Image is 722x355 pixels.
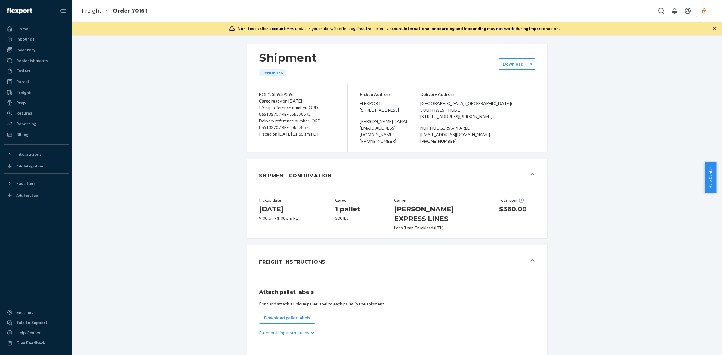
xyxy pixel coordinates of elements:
[82,8,101,14] a: Freight
[16,47,35,53] div: Inventory
[682,5,694,17] button: Open account menu
[668,5,680,17] button: Open notifications
[259,118,335,131] div: Delivery reference number: ORD 86513270 / REF Job578572
[16,320,48,326] div: Talk to Support
[259,98,335,104] div: Cargo ready on [DATE]
[57,5,69,17] button: Close Navigation
[16,90,31,96] div: Freight
[4,161,69,171] a: Add Integration
[360,118,420,125] div: [PERSON_NAME] DAKAI
[16,100,26,106] div: Prep
[4,119,69,129] a: Reporting
[16,309,33,315] div: Settings
[16,180,35,186] div: Fast Tags
[259,131,335,137] div: Placed on [DATE] 11:55 am PDT
[420,91,535,98] p: Delivery Address
[4,338,69,348] button: Give Feedback
[335,197,370,203] div: Cargo
[4,191,69,200] a: Add Fast Tag
[4,130,69,139] a: Billing
[360,125,420,138] div: [EMAIL_ADDRESS][DOMAIN_NAME]
[7,8,32,14] img: Flexport logo
[335,215,370,221] div: 300 lbs
[360,138,420,145] div: [PHONE_NUMBER]
[16,164,43,169] div: Add Integration
[259,259,326,266] h1: Freight Instructions
[16,79,29,85] div: Parcel
[420,100,535,120] span: [GEOGRAPHIC_DATA] ([GEOGRAPHIC_DATA]) Southwest Hub 1 [STREET_ADDRESS][PERSON_NAME]
[16,58,48,64] div: Replenishments
[4,308,69,317] a: Settings
[259,91,335,98] div: BOL#: SL9639596
[259,172,332,179] h1: Shipment Confirmation
[335,205,360,213] span: 1 pallet
[498,197,536,203] div: Total cost
[16,151,42,157] div: Integrations
[655,5,667,17] button: Open Search Box
[4,149,69,159] button: Integrations
[4,45,69,55] a: Inventory
[237,26,560,32] div: Any updates you make will reflect against the seller's account.
[420,131,535,138] div: [EMAIL_ADDRESS][DOMAIN_NAME]
[259,204,311,214] h1: [DATE]
[16,193,38,198] div: Add Fast Tag
[16,36,35,42] div: Inbounds
[16,68,31,74] div: Orders
[4,77,69,87] a: Parcel
[16,340,45,346] div: Give Feedback
[394,225,475,231] div: Less Than Truckload (LTL)
[4,56,69,66] a: Replenishments
[247,245,547,276] button: Freight Instructions
[259,215,311,221] div: 9:00 am - 1:00 pm PDT
[77,2,152,20] ol: breadcrumbs
[4,34,69,44] a: Inbounds
[237,26,287,31] span: Non-test seller account:
[16,110,32,116] div: Returns
[259,69,286,76] div: Tendered
[684,337,716,352] iframe: Opens a widget where you can chat to one of our agents
[259,312,315,324] button: Download pallet labels
[259,301,535,307] div: Print and attach a unique pallet label to each pallet in the shipment.
[16,26,28,32] div: Home
[503,61,523,67] div: Download
[4,88,69,97] a: Freight
[259,288,535,296] h1: Attach pallet labels
[4,328,69,338] a: Help Center
[259,324,535,342] div: Pallet building instructions
[394,204,475,224] h1: [PERSON_NAME] EXPRESS LINES
[360,91,420,98] p: Pickup Address
[420,125,535,131] div: NUT HUGGERS APPAREL
[4,98,69,108] a: Prep
[259,197,311,203] div: Pickup date
[705,162,716,193] button: Help Center
[360,100,420,113] span: FLEXPORT [STREET_ADDRESS]
[4,24,69,34] a: Home
[4,318,69,327] button: Talk to Support
[247,159,547,190] button: Shipment Confirmation
[4,108,69,118] a: Returns
[259,104,335,118] div: Pickup reference number: ORD 86513270 / REF Job578572
[420,138,535,145] div: [PHONE_NUMBER]
[16,132,29,138] div: Billing
[499,204,535,214] h1: $360.00
[404,26,560,31] span: International onboarding and inbounding may not work during impersonation.
[16,121,36,127] div: Reporting
[394,197,475,203] div: Carrier
[4,179,69,188] button: Fast Tags
[113,8,147,14] a: Order 70161
[16,330,41,336] div: Help Center
[259,51,317,64] h1: Shipment
[4,66,69,76] a: Orders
